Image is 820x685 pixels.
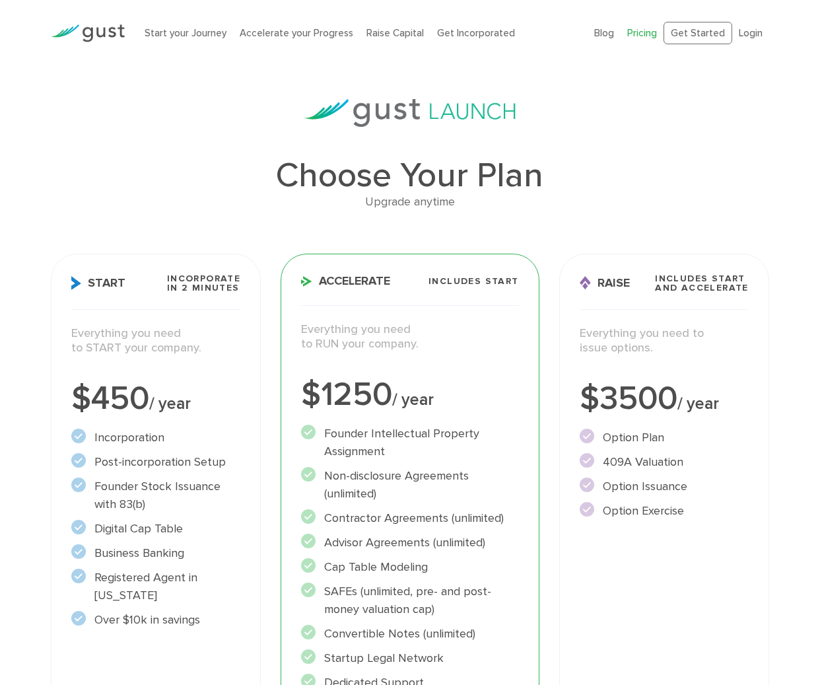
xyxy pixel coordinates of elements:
li: Option Issuance [580,478,749,495]
li: Business Banking [71,544,240,562]
a: Pricing [627,27,657,39]
a: Blog [594,27,614,39]
span: Incorporate in 2 Minutes [167,274,240,293]
span: Includes START and ACCELERATE [655,274,749,293]
li: SAFEs (unlimited, pre- and post-money valuation cap) [301,583,518,618]
span: / year [392,390,434,410]
div: $450 [71,382,240,415]
a: Accelerate your Progress [240,27,353,39]
span: Includes START [428,277,519,286]
li: Cap Table Modeling [301,558,518,576]
img: Raise Icon [580,276,591,290]
p: Everything you need to issue options. [580,326,749,356]
span: Start [71,276,125,290]
li: Startup Legal Network [301,649,518,667]
li: Advisor Agreements (unlimited) [301,534,518,552]
li: Contractor Agreements (unlimited) [301,509,518,527]
span: / year [677,394,719,414]
img: Start Icon X2 [71,276,81,290]
li: Over $10k in savings [71,611,240,629]
span: Raise [580,276,630,290]
div: Upgrade anytime [51,193,769,212]
li: Option Exercise [580,502,749,520]
a: Get Incorporated [437,27,515,39]
img: Gust Logo [51,24,125,42]
div: $3500 [580,382,749,415]
li: Option Plan [580,429,749,447]
img: gust-launch-logos.svg [304,99,516,127]
a: Start your Journey [145,27,226,39]
li: 409A Valuation [580,453,749,471]
li: Post-incorporation Setup [71,453,240,471]
p: Everything you need to RUN your company. [301,322,518,352]
p: Everything you need to START your company. [71,326,240,356]
a: Login [739,27,763,39]
li: Non-disclosure Agreements (unlimited) [301,467,518,503]
li: Founder Stock Issuance with 83(b) [71,478,240,513]
span: / year [149,394,191,414]
span: Accelerate [301,275,390,287]
li: Digital Cap Table [71,520,240,538]
a: Get Started [664,22,732,45]
div: $1250 [301,379,518,412]
h1: Choose Your Plan [51,159,769,193]
li: Incorporation [71,429,240,447]
img: Accelerate Icon [301,276,312,287]
a: Raise Capital [366,27,424,39]
li: Convertible Notes (unlimited) [301,625,518,643]
li: Registered Agent in [US_STATE] [71,569,240,604]
li: Founder Intellectual Property Assignment [301,425,518,460]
